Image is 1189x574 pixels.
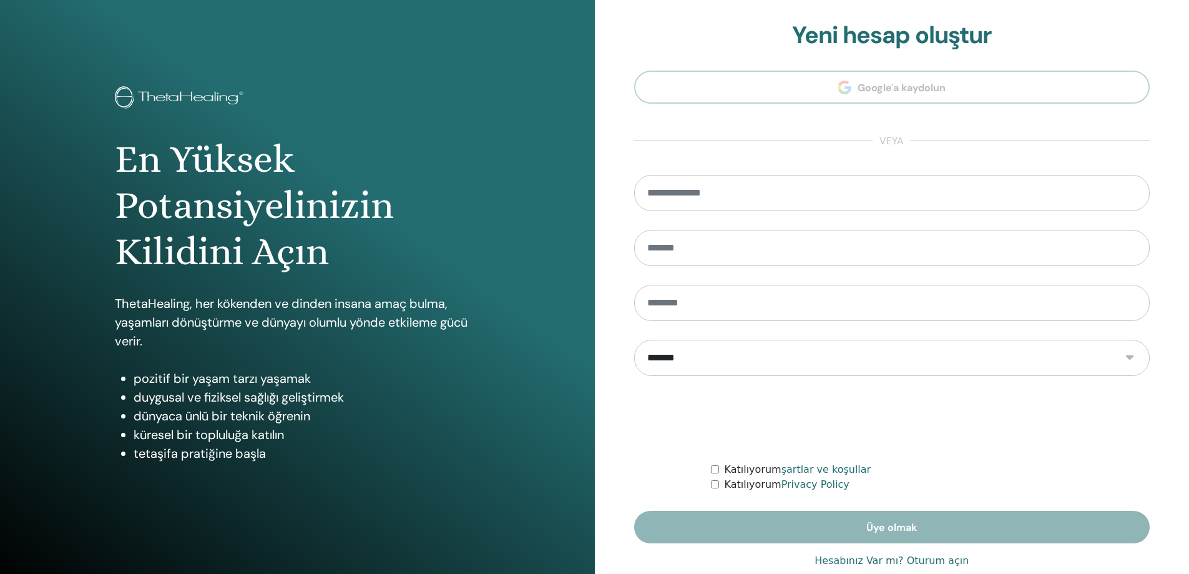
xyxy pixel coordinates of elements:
[134,444,480,463] li: tetaşifa pratiğine başla
[134,407,480,425] li: dünyaca ünlü bir teknik öğrenin
[134,388,480,407] li: duygusal ve fiziksel sağlığı geliştirmek
[134,369,480,388] li: pozitif bir yaşam tarzı yaşamak
[781,463,871,475] a: şartlar ve koşullar
[115,294,480,350] p: ThetaHealing, her kökenden ve dinden insana amaç bulma, yaşamları dönüştürme ve dünyayı olumlu yö...
[134,425,480,444] li: küresel bir topluluğa katılın
[815,553,969,568] a: Hesabınız Var mı? Oturum açın
[781,478,849,490] a: Privacy Policy
[115,136,480,275] h1: En Yüksek Potansiyelinizin Kilidini Açın
[724,462,871,477] label: Katılıyorum
[797,395,987,443] iframe: reCAPTCHA
[634,21,1150,50] h2: Yeni hesap oluştur
[873,134,910,149] span: veya
[724,477,849,492] label: Katılıyorum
